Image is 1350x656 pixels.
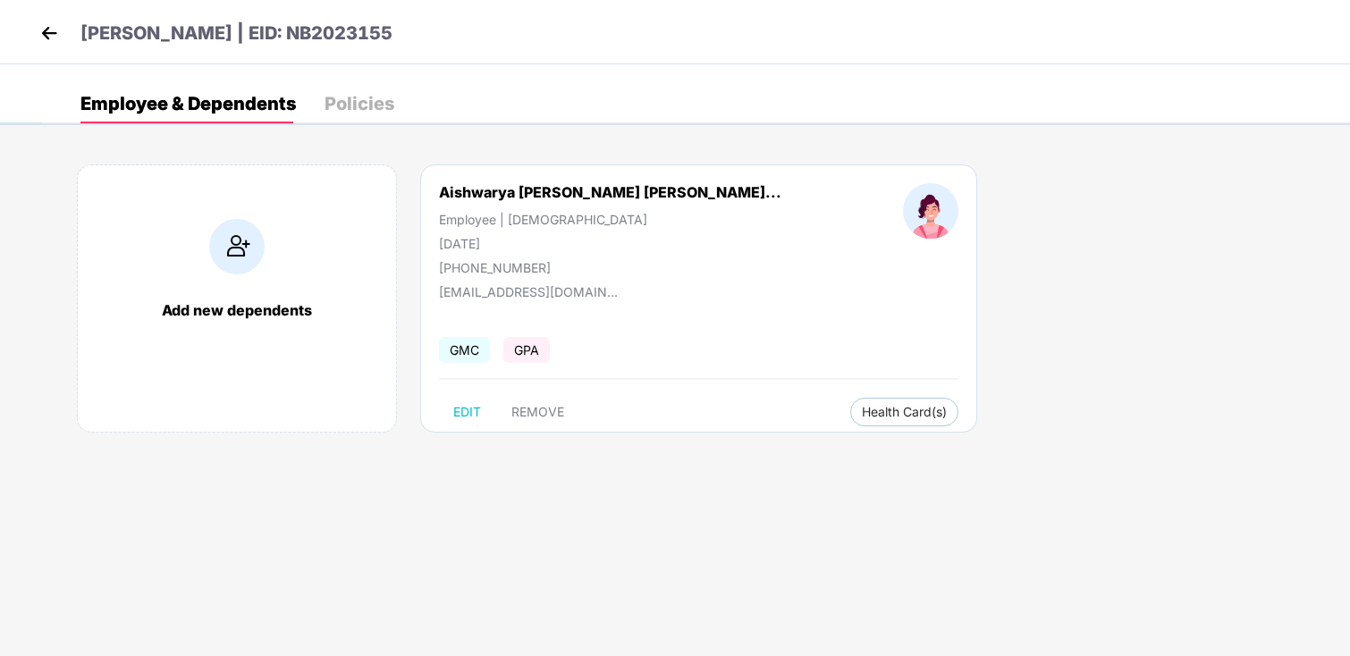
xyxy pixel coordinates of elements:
[497,398,578,426] button: REMOVE
[209,219,265,274] img: addIcon
[439,337,490,363] span: GMC
[36,20,63,46] img: back
[453,405,481,419] span: EDIT
[439,183,781,201] div: Aishwarya [PERSON_NAME] [PERSON_NAME]...
[503,337,550,363] span: GPA
[439,212,781,227] div: Employee | [DEMOGRAPHIC_DATA]
[903,183,958,239] img: profileImage
[511,405,564,419] span: REMOVE
[325,95,394,113] div: Policies
[80,95,296,113] div: Employee & Dependents
[439,398,495,426] button: EDIT
[439,260,781,275] div: [PHONE_NUMBER]
[96,301,378,319] div: Add new dependents
[80,20,392,47] p: [PERSON_NAME] | EID: NB2023155
[862,408,947,416] span: Health Card(s)
[439,236,781,251] div: [DATE]
[439,284,618,299] div: [EMAIL_ADDRESS][DOMAIN_NAME]
[850,398,958,426] button: Health Card(s)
